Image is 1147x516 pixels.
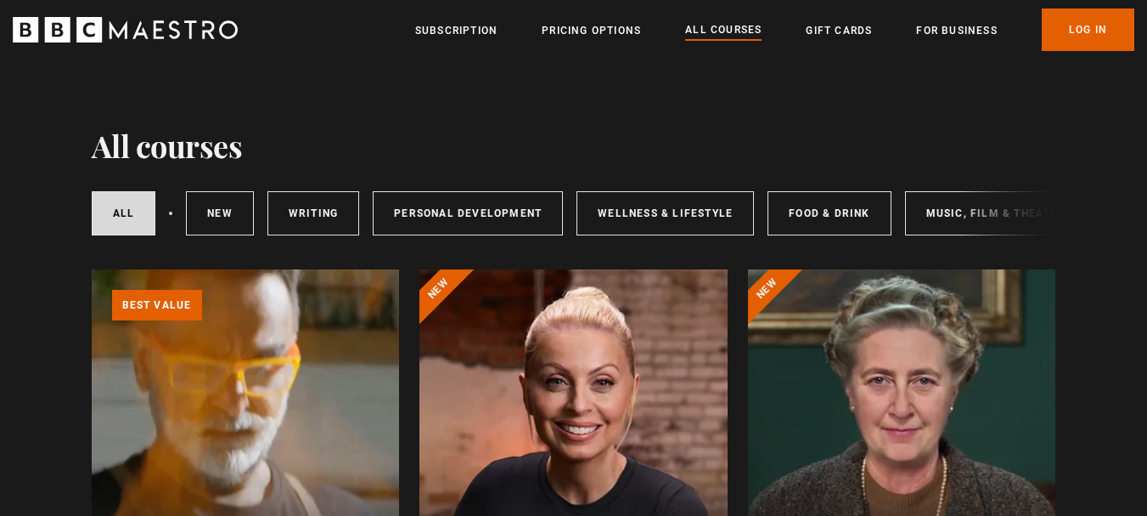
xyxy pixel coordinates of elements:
[1042,9,1134,51] a: Log In
[905,191,1086,235] a: Music, Film & Theatre
[92,128,243,163] h1: All courses
[767,191,891,235] a: Food & Drink
[13,17,238,43] svg: BBC Maestro
[806,22,872,39] a: Gift Cards
[916,22,997,39] a: For business
[576,191,754,235] a: Wellness & Lifestyle
[92,191,156,235] a: All
[186,191,254,235] a: New
[112,290,202,320] p: Best value
[415,22,498,39] a: Subscription
[415,9,1134,51] nav: Primary
[542,22,641,39] a: Pricing Options
[267,191,359,235] a: Writing
[685,21,762,40] a: All Courses
[373,191,563,235] a: Personal Development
